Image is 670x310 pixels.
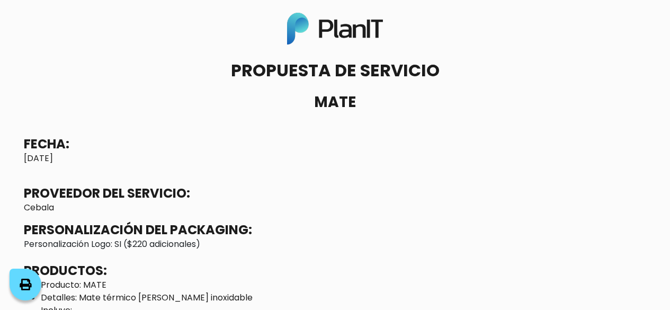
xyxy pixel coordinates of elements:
h4: FECHA: [24,137,69,152]
p: [DATE] [24,152,647,165]
h4: PROVEEDOR DEL SERVICIO: [24,186,190,201]
li: Producto: MATE [41,279,647,291]
h2: PROPUESTA DE SERVICIO [24,60,647,81]
h3: MATE [24,93,647,111]
h4: PERSONALIZACIÓN DEL PACKAGING: [24,223,252,238]
p: Cebala [24,201,647,214]
img: logo-black [287,13,383,45]
h4: PRODUCTOS: [24,263,107,279]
